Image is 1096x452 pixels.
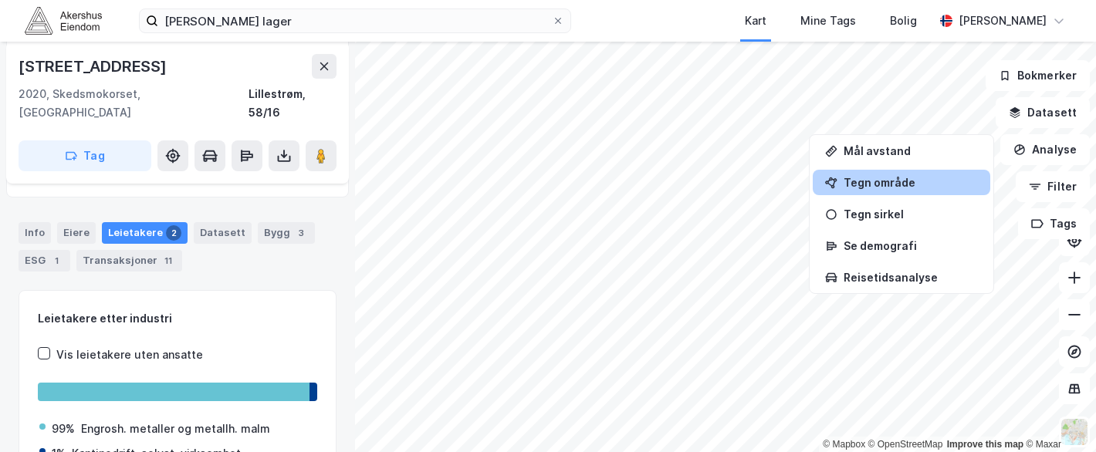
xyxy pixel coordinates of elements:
button: Analyse [1000,134,1090,165]
div: Se demografi [844,239,978,252]
div: Datasett [194,222,252,244]
div: ESG [19,250,70,272]
button: Datasett [996,97,1090,128]
div: 11 [161,253,176,268]
div: 2020, Skedsmokorset, [GEOGRAPHIC_DATA] [19,85,249,122]
button: Bokmerker [986,60,1090,91]
div: 3 [293,225,309,241]
div: Tegn område [844,176,978,189]
a: Improve this map [947,439,1023,450]
div: 1 [49,253,64,268]
div: Leietakere etter industri [38,309,317,328]
img: akershus-eiendom-logo.9091f326c980b4bce74ccdd9f866810c.svg [25,7,102,34]
div: Kontrollprogram for chat [1019,378,1096,452]
a: OpenStreetMap [868,439,943,450]
button: Filter [1016,171,1090,202]
div: Transaksjoner [76,250,182,272]
iframe: Chat Widget [1019,378,1096,452]
div: Lillestrøm, 58/16 [249,85,337,122]
div: Engrosh. metaller og metallh. malm [81,420,270,438]
div: Bolig [890,12,917,30]
button: Tags [1018,208,1090,239]
div: [STREET_ADDRESS] [19,54,170,79]
div: Kart [745,12,766,30]
div: Reisetidsanalyse [844,271,978,284]
div: 99% [52,420,75,438]
div: Bygg [258,222,315,244]
div: Mine Tags [800,12,856,30]
div: 2 [166,225,181,241]
a: Mapbox [823,439,865,450]
div: Tegn sirkel [844,207,978,221]
div: Mål avstand [844,144,978,157]
div: Info [19,222,51,244]
input: Søk på adresse, matrikkel, gårdeiere, leietakere eller personer [158,9,552,32]
div: Leietakere [102,222,188,244]
button: Tag [19,140,151,171]
div: [PERSON_NAME] [959,12,1047,30]
div: Eiere [57,222,96,244]
div: Vis leietakere uten ansatte [56,346,203,364]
